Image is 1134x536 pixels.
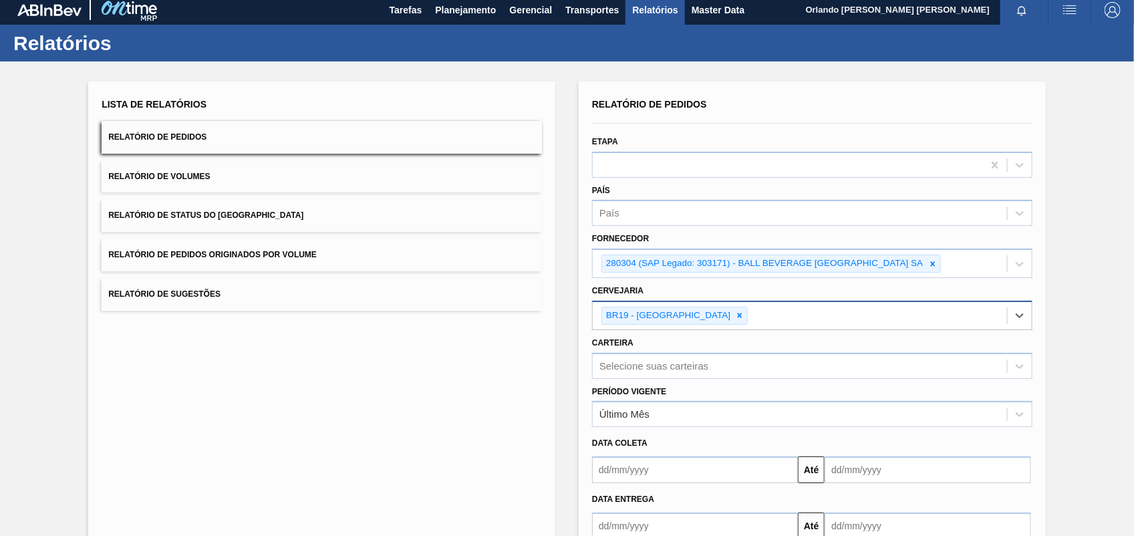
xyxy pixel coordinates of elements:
[102,278,542,311] button: Relatório de Sugestões
[102,160,542,193] button: Relatório de Volumes
[102,199,542,232] button: Relatório de Status do [GEOGRAPHIC_DATA]
[1105,2,1121,18] img: Logout
[1062,2,1078,18] img: userActions
[102,99,206,110] span: Lista de Relatórios
[592,387,666,396] label: Período Vigente
[825,456,1030,483] input: dd/mm/yyyy
[602,255,926,272] div: 280304 (SAP Legado: 303171) - BALL BEVERAGE [GEOGRAPHIC_DATA] SA
[599,208,619,219] div: País
[435,2,496,18] span: Planejamento
[592,186,610,195] label: País
[390,2,422,18] span: Tarefas
[592,286,644,295] label: Cervejaria
[510,2,553,18] span: Gerencial
[592,137,618,146] label: Etapa
[592,234,649,243] label: Fornecedor
[108,172,210,181] span: Relatório de Volumes
[565,2,619,18] span: Transportes
[108,132,206,142] span: Relatório de Pedidos
[108,211,303,220] span: Relatório de Status do [GEOGRAPHIC_DATA]
[632,2,678,18] span: Relatórios
[798,456,825,483] button: Até
[17,4,82,16] img: TNhmsLtSVTkK8tSr43FrP2fwEKptu5GPRR3wAAAABJRU5ErkJggg==
[602,307,732,324] div: BR19 - [GEOGRAPHIC_DATA]
[592,438,648,448] span: Data coleta
[102,121,542,154] button: Relatório de Pedidos
[102,239,542,271] button: Relatório de Pedidos Originados por Volume
[108,250,317,259] span: Relatório de Pedidos Originados por Volume
[1000,1,1043,19] button: Notificações
[599,409,650,420] div: Último Mês
[592,495,654,504] span: Data entrega
[592,456,798,483] input: dd/mm/yyyy
[13,35,251,51] h1: Relatórios
[599,360,708,372] div: Selecione suas carteiras
[592,338,633,348] label: Carteira
[592,99,707,110] span: Relatório de Pedidos
[692,2,744,18] span: Master Data
[108,289,221,299] span: Relatório de Sugestões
